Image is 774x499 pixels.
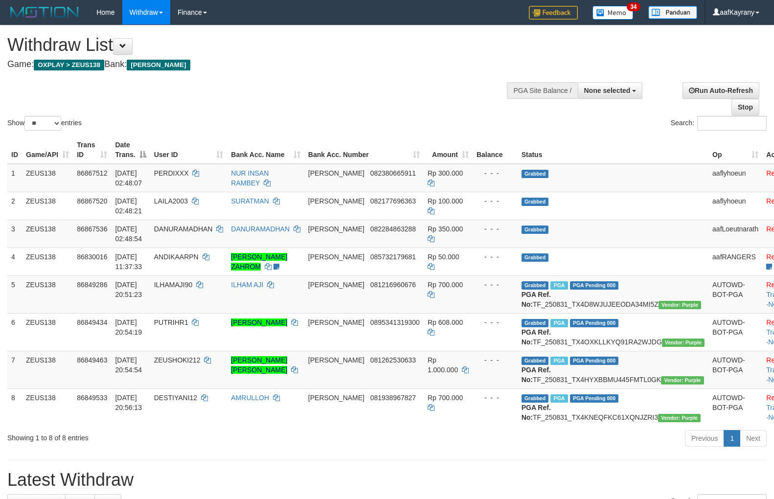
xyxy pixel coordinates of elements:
td: ZEUS138 [22,275,73,313]
span: [PERSON_NAME] [308,281,364,289]
a: AMRULLOH [231,394,269,402]
td: ZEUS138 [22,388,73,426]
span: Grabbed [522,281,549,290]
h1: Withdraw List [7,35,506,55]
a: NUR INSAN RAMBEY [231,169,269,187]
img: panduan.png [648,6,697,19]
span: Vendor URL: https://trx4.1velocity.biz [658,414,701,422]
span: Grabbed [522,357,549,365]
span: [PERSON_NAME] [308,318,364,326]
div: - - - [477,280,514,290]
h1: Latest Withdraw [7,470,767,490]
div: - - - [477,252,514,262]
th: Bank Acc. Number: activate to sort column ascending [304,136,424,164]
label: Show entries [7,116,82,131]
b: PGA Ref. No: [522,328,551,346]
span: [PERSON_NAME] [308,253,364,261]
div: - - - [477,393,514,403]
select: Showentries [24,116,61,131]
span: PGA Pending [570,319,619,327]
span: Copy 082177696363 to clipboard [370,197,416,205]
span: Marked by aafRornrotha [550,357,568,365]
div: - - - [477,355,514,365]
span: 86849286 [77,281,107,289]
span: OXPLAY > ZEUS138 [34,60,104,70]
span: Copy 082380665911 to clipboard [370,169,416,177]
a: DANURAMADHAN [231,225,290,233]
td: 8 [7,388,22,426]
a: Run Auto-Refresh [683,82,759,99]
span: Grabbed [522,253,549,262]
td: ZEUS138 [22,192,73,220]
span: 86849434 [77,318,107,326]
span: Marked by aafRornrotha [550,319,568,327]
span: [DATE] 20:56:13 [115,394,142,411]
span: Grabbed [522,394,549,403]
span: LAILA2003 [154,197,188,205]
td: ZEUS138 [22,248,73,275]
td: 5 [7,275,22,313]
a: SURATMAN [231,197,269,205]
b: PGA Ref. No: [522,366,551,384]
a: Previous [685,430,724,447]
a: Next [740,430,767,447]
td: aaflyhoeun [708,164,762,192]
span: [DATE] 11:37:33 [115,253,142,271]
td: AUTOWD-BOT-PGA [708,388,762,426]
span: [PERSON_NAME] [308,197,364,205]
td: TF_250831_TX4D8WJUJEEODA34MI5Z [518,275,708,313]
a: Stop [731,99,759,115]
a: ILHAM AJI [231,281,263,289]
span: PERDIXXX [154,169,189,177]
span: ILHAMAJI90 [154,281,193,289]
span: Rp 1.000.000 [428,356,458,374]
span: [PERSON_NAME] [308,356,364,364]
span: [DATE] 02:48:54 [115,225,142,243]
img: MOTION_logo.png [7,5,82,20]
span: Rp 700.000 [428,394,463,402]
td: 1 [7,164,22,192]
button: None selected [578,82,643,99]
td: ZEUS138 [22,313,73,351]
span: Grabbed [522,170,549,178]
td: ZEUS138 [22,220,73,248]
span: PGA Pending [570,394,619,403]
td: AUTOWD-BOT-PGA [708,351,762,388]
img: Feedback.jpg [529,6,578,20]
span: Copy 0895341319300 to clipboard [370,318,420,326]
span: [DATE] 20:51:23 [115,281,142,298]
span: Marked by aafRornrotha [550,281,568,290]
a: [PERSON_NAME] ZAHROM [231,253,287,271]
img: Button%20Memo.svg [592,6,634,20]
span: Copy 082284863288 to clipboard [370,225,416,233]
span: DESTIYANI12 [154,394,197,402]
div: - - - [477,196,514,206]
span: 86867520 [77,197,107,205]
span: Grabbed [522,198,549,206]
td: AUTOWD-BOT-PGA [708,313,762,351]
th: Status [518,136,708,164]
td: 2 [7,192,22,220]
th: Trans ID: activate to sort column ascending [73,136,111,164]
td: ZEUS138 [22,164,73,192]
div: PGA Site Balance / [507,82,577,99]
th: Balance [473,136,518,164]
div: - - - [477,224,514,234]
span: Grabbed [522,319,549,327]
span: DANURAMADHAN [154,225,213,233]
span: Rp 300.000 [428,169,463,177]
span: Vendor URL: https://trx4.1velocity.biz [662,339,705,347]
input: Search: [697,116,767,131]
a: [PERSON_NAME] [231,318,287,326]
span: Vendor URL: https://trx4.1velocity.biz [659,301,701,309]
td: aafLoeutnarath [708,220,762,248]
td: AUTOWD-BOT-PGA [708,275,762,313]
span: 86849533 [77,394,107,402]
th: Amount: activate to sort column ascending [424,136,473,164]
td: 7 [7,351,22,388]
span: [DATE] 20:54:54 [115,356,142,374]
td: TF_250831_TX4KNEQFKC61XQNJZRI3 [518,388,708,426]
h4: Game: Bank: [7,60,506,69]
span: [PERSON_NAME] [308,394,364,402]
td: ZEUS138 [22,351,73,388]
